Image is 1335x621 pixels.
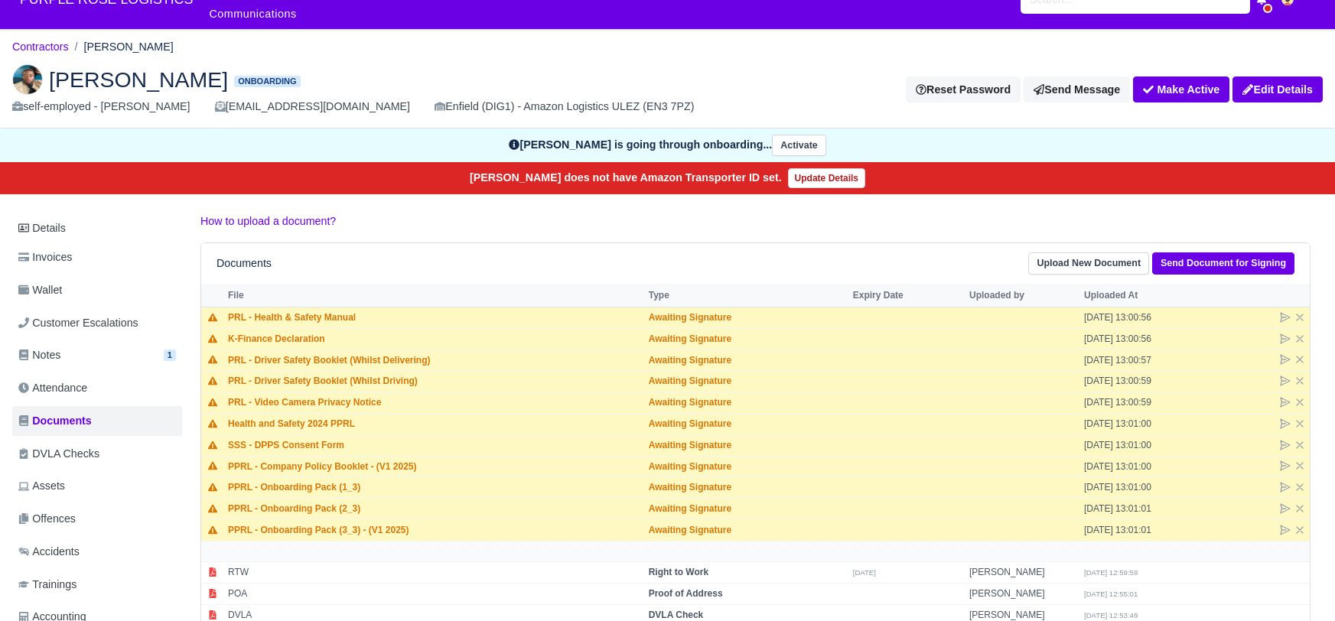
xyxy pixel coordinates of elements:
[772,135,825,157] button: Activate
[12,439,182,469] a: DVLA Checks
[224,371,645,392] td: PRL - Driver Safety Booklet (Whilst Driving)
[965,562,1080,584] td: [PERSON_NAME]
[224,477,645,499] td: PPRL - Onboarding Pack (1_3)
[224,456,645,477] td: PPRL - Company Policy Booklet - (V1 2025)
[12,471,182,501] a: Assets
[18,510,76,528] span: Offences
[1084,568,1138,577] small: [DATE] 12:59:59
[18,379,87,397] span: Attendance
[1080,392,1195,414] td: [DATE] 13:00:59
[1080,284,1195,307] th: Uploaded At
[224,328,645,350] td: K-Finance Declaration
[12,98,190,115] div: self-employed - [PERSON_NAME]
[645,434,849,456] td: Awaiting Signature
[224,307,645,328] td: PRL - Health & Safety Manual
[788,168,865,188] a: Update Details
[649,567,708,577] strong: Right to Work
[1084,611,1138,619] small: [DATE] 12:53:49
[12,242,182,272] a: Invoices
[435,98,694,115] div: Enfield (DIG1) - Amazon Logistics ULEZ (EN3 7PZ)
[645,477,849,499] td: Awaiting Signature
[18,346,60,364] span: Notes
[1084,590,1138,598] small: [DATE] 12:55:01
[12,504,182,534] a: Offences
[49,69,228,90] span: [PERSON_NAME]
[224,284,645,307] th: File
[906,76,1021,102] button: Reset Password
[1028,252,1149,275] a: Upload New Document
[224,519,645,541] td: PPRL - Onboarding Pack (3_3) - (V1 2025)
[224,350,645,371] td: PRL - Driver Safety Booklet (Whilst Delivering)
[217,257,272,270] h6: Documents
[649,610,704,620] strong: DVLA Check
[965,284,1080,307] th: Uploaded by
[1133,76,1229,102] button: Make Active
[224,392,645,414] td: PRL - Video Camera Privacy Notice
[1152,252,1294,275] a: Send Document for Signing
[224,434,645,456] td: SSS - DPPS Consent Form
[849,284,965,307] th: Expiry Date
[12,537,182,567] a: Accidents
[853,568,876,577] small: [DATE]
[645,350,849,371] td: Awaiting Signature
[645,307,849,328] td: Awaiting Signature
[12,275,182,305] a: Wallet
[645,284,849,307] th: Type
[12,41,69,53] a: Contractors
[1080,350,1195,371] td: [DATE] 13:00:57
[1080,307,1195,328] td: [DATE] 13:00:56
[69,38,174,56] li: [PERSON_NAME]
[12,214,182,242] a: Details
[224,562,645,584] td: RTW
[965,584,1080,605] td: [PERSON_NAME]
[18,281,62,299] span: Wallet
[645,456,849,477] td: Awaiting Signature
[645,519,849,541] td: Awaiting Signature
[18,477,65,495] span: Assets
[18,412,92,430] span: Documents
[645,371,849,392] td: Awaiting Signature
[1080,413,1195,434] td: [DATE] 13:01:00
[12,570,182,600] a: Trainings
[12,340,182,370] a: Notes 1
[1232,76,1323,102] a: Edit Details
[1024,76,1130,102] a: Send Message
[224,584,645,605] td: POA
[18,249,72,266] span: Invoices
[215,98,410,115] div: [EMAIL_ADDRESS][DOMAIN_NAME]
[645,499,849,520] td: Awaiting Signature
[200,215,336,227] a: How to upload a document?
[1080,328,1195,350] td: [DATE] 13:00:56
[1080,477,1195,499] td: [DATE] 13:01:00
[645,328,849,350] td: Awaiting Signature
[12,406,182,436] a: Documents
[18,314,138,332] span: Customer Escalations
[234,76,300,87] span: Onboarding
[645,392,849,414] td: Awaiting Signature
[164,350,176,361] span: 1
[645,413,849,434] td: Awaiting Signature
[1080,519,1195,541] td: [DATE] 13:01:01
[1080,456,1195,477] td: [DATE] 13:01:00
[18,445,99,463] span: DVLA Checks
[12,308,182,338] a: Customer Escalations
[1080,434,1195,456] td: [DATE] 13:01:00
[1258,548,1335,621] iframe: Chat Widget
[224,413,645,434] td: Health and Safety 2024 PPRL
[12,373,182,403] a: Attendance
[224,499,645,520] td: PPRL - Onboarding Pack (2_3)
[18,543,80,561] span: Accidents
[649,588,723,599] strong: Proof of Address
[18,576,77,593] span: Trainings
[1,52,1334,128] div: Omon Aikhuele
[1080,371,1195,392] td: [DATE] 13:00:59
[1080,499,1195,520] td: [DATE] 13:01:01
